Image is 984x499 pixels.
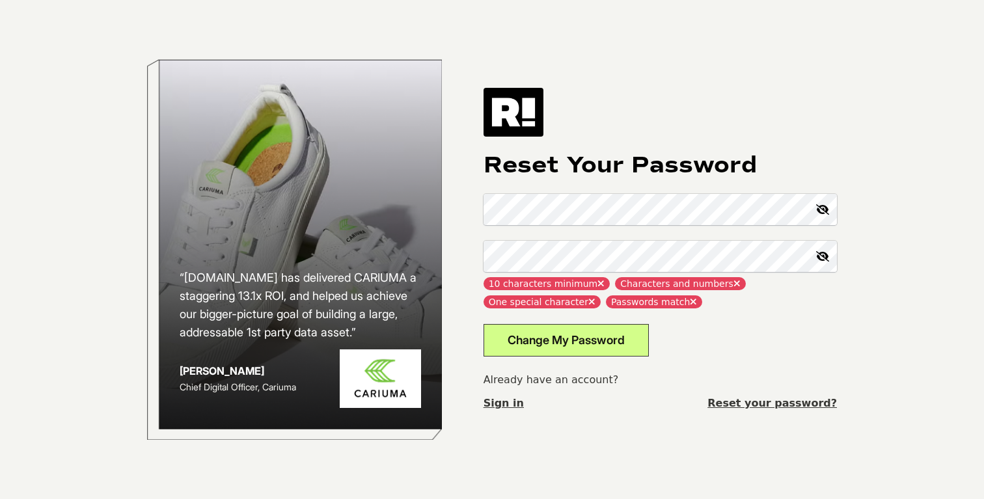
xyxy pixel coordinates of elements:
[484,372,837,388] p: Already have an account?
[606,295,702,308] p: Passwords match
[484,88,543,136] img: Retention.com
[484,152,837,178] h1: Reset Your Password
[484,277,610,290] p: 10 characters minimum
[180,381,296,392] span: Chief Digital Officer, Cariuma
[180,269,421,342] h2: “[DOMAIN_NAME] has delivered CARIUMA a staggering 13.1x ROI, and helped us achieve our bigger-pic...
[484,295,601,308] p: One special character
[484,324,649,357] button: Change My Password
[180,364,264,377] strong: [PERSON_NAME]
[615,277,746,290] p: Characters and numbers
[707,396,837,411] a: Reset your password?
[340,349,421,409] img: Cariuma
[484,396,524,411] a: Sign in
